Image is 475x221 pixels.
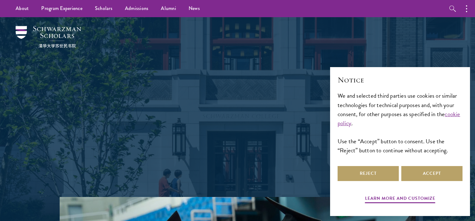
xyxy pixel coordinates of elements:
[401,166,463,181] button: Accept
[338,110,460,128] a: cookie policy
[338,75,463,85] h2: Notice
[338,166,399,181] button: Reject
[338,91,463,155] div: We and selected third parties use cookies or similar technologies for technical purposes and, wit...
[365,194,435,204] button: Learn more and customize
[16,26,81,48] img: Schwarzman Scholars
